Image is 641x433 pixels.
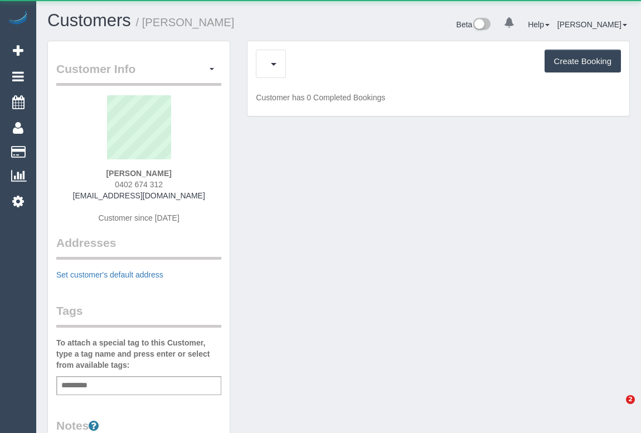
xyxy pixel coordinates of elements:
[472,18,491,32] img: New interface
[106,169,171,178] strong: [PERSON_NAME]
[256,92,621,103] p: Customer has 0 Completed Bookings
[136,16,235,28] small: / [PERSON_NAME]
[626,395,635,404] span: 2
[115,180,163,189] span: 0402 674 312
[56,303,221,328] legend: Tags
[528,20,550,29] a: Help
[56,337,221,371] label: To attach a special tag to this Customer, type a tag name and press enter or select from availabl...
[557,20,627,29] a: [PERSON_NAME]
[7,11,29,27] img: Automaid Logo
[603,395,630,422] iframe: Intercom live chat
[99,213,179,222] span: Customer since [DATE]
[56,270,163,279] a: Set customer's default address
[47,11,131,30] a: Customers
[457,20,491,29] a: Beta
[56,61,221,86] legend: Customer Info
[545,50,621,73] button: Create Booking
[73,191,205,200] a: [EMAIL_ADDRESS][DOMAIN_NAME]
